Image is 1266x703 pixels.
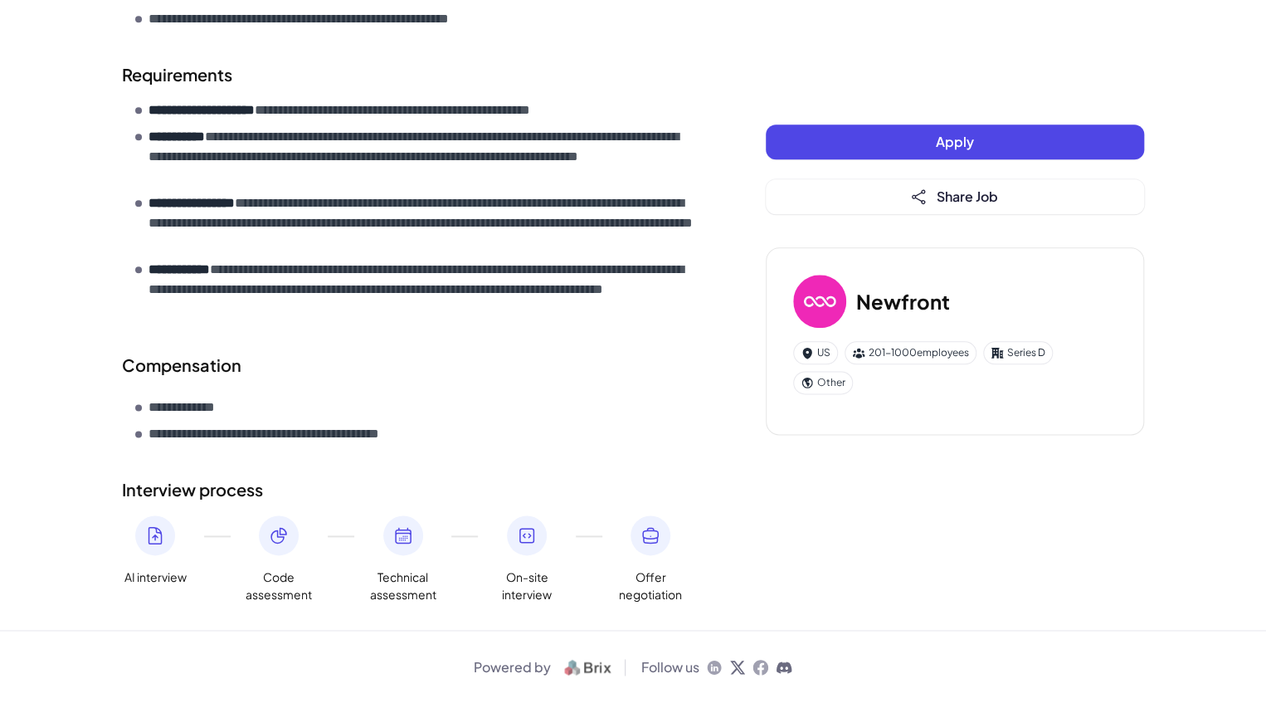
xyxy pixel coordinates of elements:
span: Powered by [474,657,551,677]
h3: Newfront [856,286,950,316]
button: Apply [766,124,1144,159]
span: AI interview [124,569,187,586]
span: Follow us [641,657,699,677]
span: Technical assessment [370,569,436,603]
span: Code assessment [246,569,312,603]
img: logo [558,657,618,677]
span: Share Job [937,188,998,205]
div: Compensation [122,353,699,378]
h2: Requirements [122,62,699,87]
div: Other [793,371,853,394]
h2: Interview process [122,477,699,502]
button: Share Job [766,179,1144,214]
div: US [793,341,838,364]
span: Offer negotiation [617,569,684,603]
div: 201-1000 employees [845,341,976,364]
div: Series D [983,341,1053,364]
span: On-site interview [494,569,560,603]
span: Apply [936,133,974,150]
img: Ne [793,275,846,328]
